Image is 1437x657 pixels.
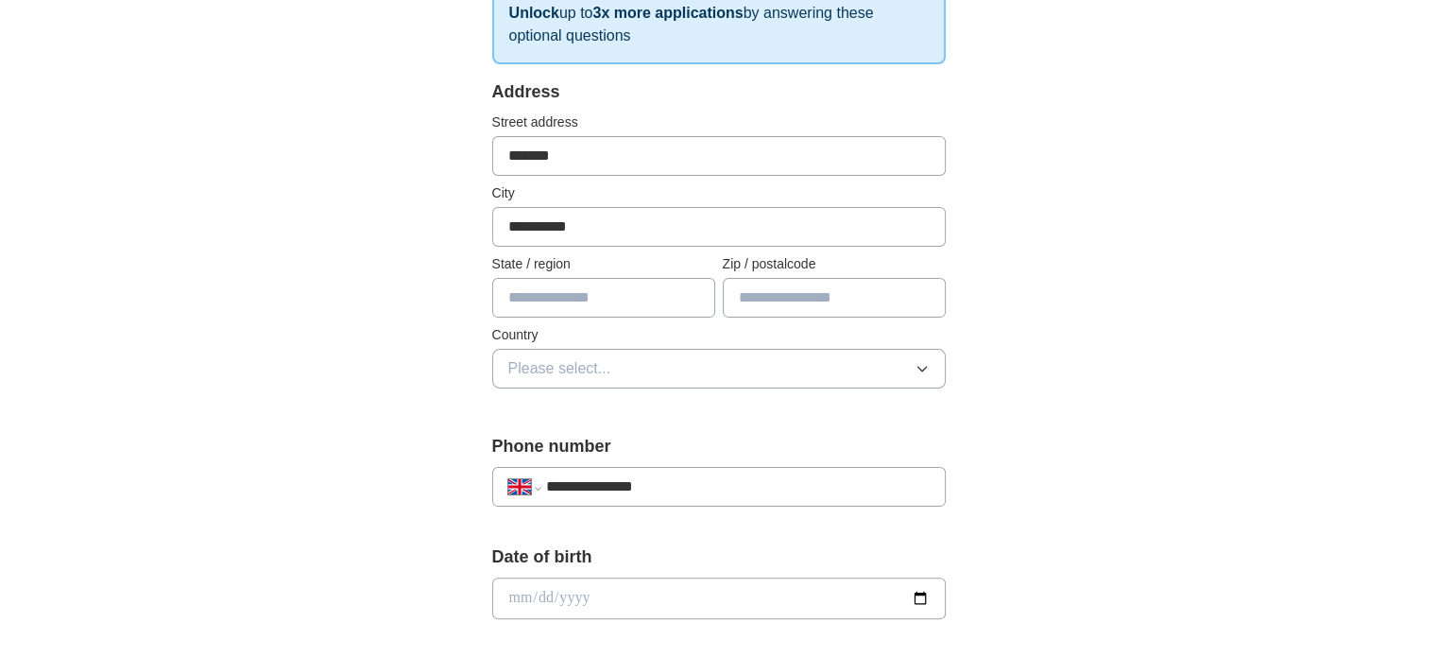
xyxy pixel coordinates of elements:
[723,254,946,274] label: Zip / postalcode
[508,357,611,380] span: Please select...
[492,434,946,459] label: Phone number
[492,112,946,132] label: Street address
[492,79,946,105] div: Address
[509,5,559,21] strong: Unlock
[492,545,946,570] label: Date of birth
[492,254,715,274] label: State / region
[492,325,946,345] label: Country
[492,349,946,389] button: Please select...
[492,183,946,203] label: City
[592,5,743,21] strong: 3x more applications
